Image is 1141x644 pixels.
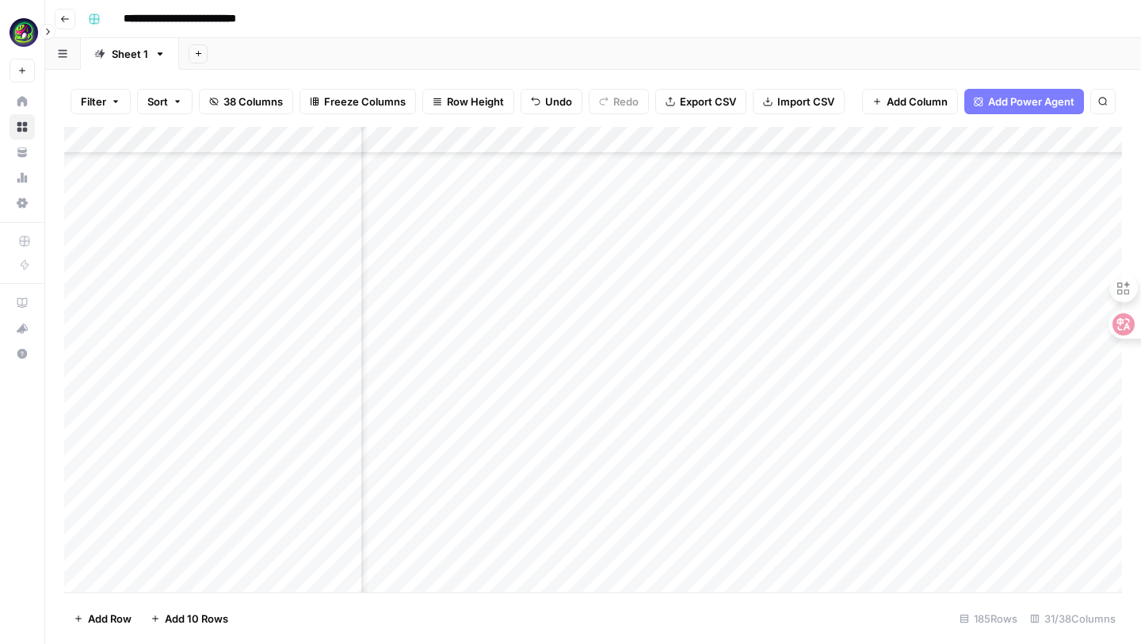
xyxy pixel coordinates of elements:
[112,46,148,62] div: Sheet 1
[71,89,131,114] button: Filter
[88,611,132,627] span: Add Row
[10,13,35,52] button: Workspace: Meshy
[10,140,35,165] a: Your Data
[10,341,35,366] button: Help + Support
[300,89,416,114] button: Freeze Columns
[887,94,948,109] span: Add Column
[613,94,639,109] span: Redo
[862,89,958,114] button: Add Column
[447,94,504,109] span: Row Height
[10,290,35,316] a: AirOps Academy
[655,89,746,114] button: Export CSV
[165,611,228,627] span: Add 10 Rows
[1024,606,1122,631] div: 31/38 Columns
[10,316,34,340] div: What's new?
[10,89,35,114] a: Home
[545,94,572,109] span: Undo
[324,94,406,109] span: Freeze Columns
[988,94,1074,109] span: Add Power Agent
[10,190,35,216] a: Settings
[964,89,1084,114] button: Add Power Agent
[10,18,38,47] img: Meshy Logo
[521,89,582,114] button: Undo
[777,94,834,109] span: Import CSV
[223,94,283,109] span: 38 Columns
[753,89,845,114] button: Import CSV
[10,165,35,190] a: Usage
[10,114,35,140] a: Browse
[953,606,1024,631] div: 185 Rows
[10,316,35,341] button: What's new?
[680,94,736,109] span: Export CSV
[589,89,649,114] button: Redo
[147,94,168,109] span: Sort
[64,606,141,631] button: Add Row
[199,89,293,114] button: 38 Columns
[137,89,193,114] button: Sort
[81,38,179,70] a: Sheet 1
[422,89,514,114] button: Row Height
[81,94,106,109] span: Filter
[141,606,238,631] button: Add 10 Rows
